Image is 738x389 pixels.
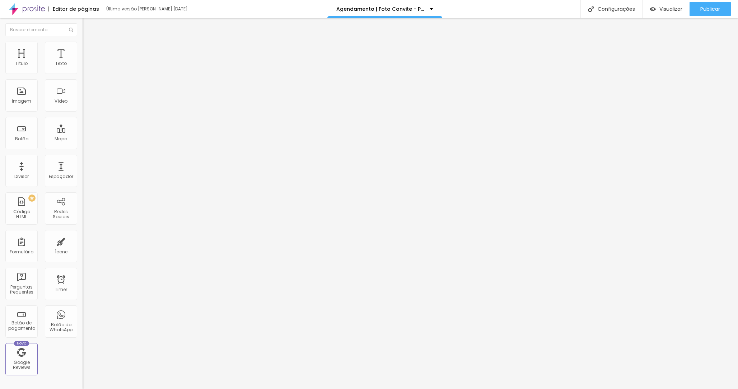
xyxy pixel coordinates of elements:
[49,174,73,179] div: Espaçador
[15,136,28,141] div: Botão
[55,136,67,141] div: Mapa
[700,6,720,12] span: Publicar
[47,322,75,333] div: Botão do WhatsApp
[7,360,36,370] div: Google Reviews
[14,341,29,346] div: Novo
[5,23,77,36] input: Buscar elemento
[48,6,99,11] div: Editor de páginas
[12,99,31,104] div: Imagem
[650,6,656,12] img: view-1.svg
[7,320,36,331] div: Botão de pagamento
[7,209,36,220] div: Código HTML
[55,61,67,66] div: Texto
[10,249,33,254] div: Formulário
[336,6,424,11] p: Agendamento | Foto Convite - Psicologia e Eng. Civil - Fimca - 2025
[55,99,67,104] div: Vídeo
[690,2,731,16] button: Publicar
[55,249,67,254] div: Ícone
[47,209,75,220] div: Redes Sociais
[69,28,73,32] img: Icone
[7,285,36,295] div: Perguntas frequentes
[643,2,690,16] button: Visualizar
[55,287,67,292] div: Timer
[14,174,29,179] div: Divisor
[588,6,594,12] img: Icone
[15,61,28,66] div: Título
[106,7,189,11] div: Última versão [PERSON_NAME] [DATE]
[83,18,738,389] iframe: Editor
[659,6,682,12] span: Visualizar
